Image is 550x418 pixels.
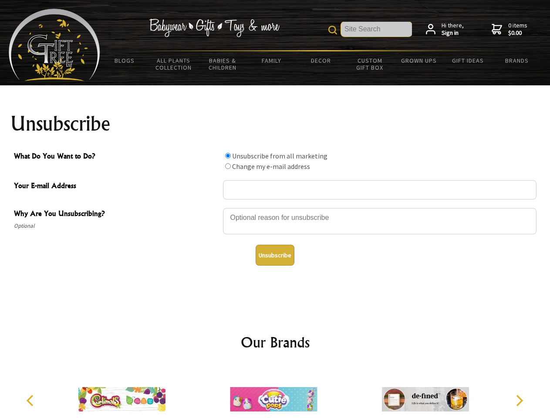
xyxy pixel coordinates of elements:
strong: $0.00 [508,29,527,37]
h2: Our Brands [17,332,533,353]
button: Previous [22,391,41,410]
span: Optional [14,221,219,231]
strong: Sign in [442,29,464,37]
span: Your E-mail Address [14,180,219,193]
textarea: Why Are You Unsubscribing? [223,208,537,234]
a: Gift Ideas [443,51,493,70]
a: 0 items$0.00 [492,22,527,37]
a: Babies & Children [198,51,247,77]
a: Custom Gift Box [345,51,395,77]
a: Decor [296,51,345,70]
a: Grown Ups [394,51,443,70]
input: What Do You Want to Do? [225,163,231,169]
input: What Do You Want to Do? [225,153,231,158]
img: Babyware - Gifts - Toys and more... [9,9,100,81]
a: All Plants Collection [149,51,199,77]
a: Brands [493,51,542,70]
a: Family [247,51,297,70]
input: Your E-mail Address [223,180,537,199]
span: Hi there, [442,22,464,37]
input: Site Search [341,22,412,37]
label: Unsubscribe from all marketing [232,152,327,160]
span: 0 items [508,21,527,37]
label: Change my e-mail address [232,162,310,171]
img: product search [328,26,337,34]
span: Why Are You Unsubscribing? [14,208,219,221]
a: Hi there,Sign in [426,22,464,37]
span: What Do You Want to Do? [14,151,219,163]
button: Next [510,391,529,410]
h1: Unsubscribe [10,113,540,134]
a: BLOGS [100,51,149,70]
button: Unsubscribe [256,245,294,266]
img: Babywear - Gifts - Toys & more [149,19,280,37]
